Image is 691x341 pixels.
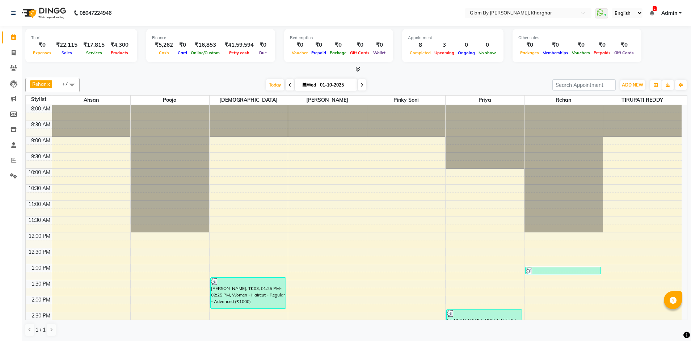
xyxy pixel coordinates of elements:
div: 10:00 AM [27,169,52,176]
div: [PERSON_NAME], TK03, 02:25 PM-02:55 PM, Upperlips/ chin (₹50),Eyebrow (₹100) [447,310,522,324]
span: 2 [653,6,657,11]
span: Sales [60,50,74,55]
div: Total [31,35,131,41]
div: ₹0 [348,41,371,49]
div: ₹0 [176,41,189,49]
div: 2:30 PM [30,312,52,320]
span: Wed [301,82,318,88]
div: ₹41,59,594 [222,41,257,49]
div: 11:30 AM [27,216,52,224]
div: Appointment [408,35,498,41]
span: Rehan [32,81,47,87]
div: ₹0 [518,41,541,49]
span: Gift Cards [348,50,371,55]
span: Voucher [290,50,309,55]
img: logo [18,3,68,23]
div: ₹0 [328,41,348,49]
button: ADD NEW [620,80,645,90]
div: ₹0 [290,41,309,49]
span: Cash [157,50,171,55]
span: Card [176,50,189,55]
div: ₹0 [570,41,592,49]
div: ₹0 [309,41,328,49]
div: ₹22,115 [53,41,80,49]
div: Redemption [290,35,387,41]
iframe: chat widget [661,312,684,334]
div: [PERSON_NAME], TK03, 01:25 PM-02:25 PM, Women - Haircut - Regular - Advanced (₹1000) [211,278,286,308]
div: ₹0 [541,41,570,49]
div: Finance [152,35,269,41]
div: 0 [456,41,477,49]
span: Expenses [31,50,53,55]
a: 2 [650,10,654,16]
div: 8:00 AM [30,105,52,113]
input: 2025-10-01 [318,80,354,90]
div: kunal zeal car, TK02, 01:05 PM-01:20 PM, [PERSON_NAME] styling (₹250) [526,267,601,274]
div: Other sales [518,35,636,41]
div: ₹0 [31,41,53,49]
span: Ahsan [52,96,131,105]
div: 2:00 PM [30,296,52,304]
div: Stylist [26,96,52,103]
div: ₹16,853 [189,41,222,49]
div: 8:30 AM [30,121,52,129]
b: 08047224946 [80,3,111,23]
div: 12:30 PM [27,248,52,256]
input: Search Appointment [552,79,616,90]
span: Package [328,50,348,55]
span: Ongoing [456,50,477,55]
span: Due [257,50,269,55]
div: 8 [408,41,433,49]
div: ₹17,815 [80,41,108,49]
a: x [47,81,50,87]
div: 1:30 PM [30,280,52,288]
div: 3 [433,41,456,49]
span: [DEMOGRAPHIC_DATA] [210,96,288,105]
span: Gift Cards [612,50,636,55]
div: 12:00 PM [27,232,52,240]
span: priya [446,96,524,105]
span: Memberships [541,50,570,55]
div: 1:00 PM [30,264,52,272]
span: Services [84,50,104,55]
span: pinky soni [367,96,446,105]
div: ₹0 [612,41,636,49]
div: 11:00 AM [27,201,52,208]
span: 1 / 1 [35,326,46,334]
div: ₹5,262 [152,41,176,49]
span: Rehan [524,96,603,105]
span: Prepaid [309,50,328,55]
span: Admin [661,9,677,17]
span: Pooja [131,96,209,105]
div: 9:00 AM [30,137,52,144]
span: No show [477,50,498,55]
span: Completed [408,50,433,55]
div: 9:30 AM [30,153,52,160]
span: TIRUPATI REDDY [603,96,682,105]
div: ₹0 [257,41,269,49]
span: Petty cash [227,50,251,55]
span: ADD NEW [622,82,643,88]
span: Packages [518,50,541,55]
span: Today [266,79,284,90]
span: Products [109,50,130,55]
div: 10:30 AM [27,185,52,192]
span: Wallet [371,50,387,55]
div: ₹0 [371,41,387,49]
span: Vouchers [570,50,592,55]
span: Upcoming [433,50,456,55]
div: ₹4,300 [108,41,131,49]
span: [PERSON_NAME] [288,96,367,105]
div: 0 [477,41,498,49]
span: Online/Custom [189,50,222,55]
span: Prepaids [592,50,612,55]
div: ₹0 [592,41,612,49]
span: +7 [62,81,73,87]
